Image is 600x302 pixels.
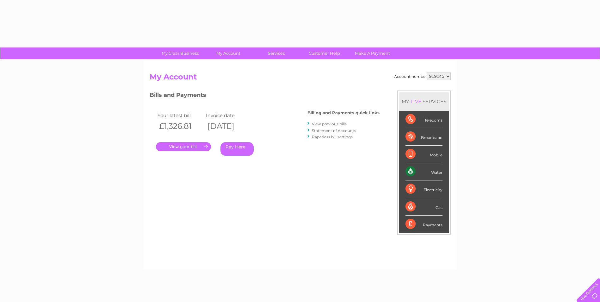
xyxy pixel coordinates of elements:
[150,72,451,85] h2: My Account
[156,120,205,133] th: £1,326.81
[150,91,380,102] h3: Bills and Payments
[312,122,347,126] a: View previous bills
[312,128,356,133] a: Statement of Accounts
[307,110,380,115] h4: Billing and Payments quick links
[405,180,442,198] div: Electricity
[346,47,399,59] a: Make A Payment
[156,111,205,120] td: Your latest bill
[405,128,442,146] div: Broadband
[405,146,442,163] div: Mobile
[405,216,442,233] div: Payments
[405,198,442,216] div: Gas
[312,135,353,139] a: Paperless bill settings
[156,142,211,151] a: .
[204,120,253,133] th: [DATE]
[399,92,449,110] div: MY SERVICES
[250,47,302,59] a: Services
[394,72,451,80] div: Account number
[204,111,253,120] td: Invoice date
[405,111,442,128] div: Telecoms
[220,142,254,156] a: Pay Here
[405,163,442,180] div: Water
[298,47,350,59] a: Customer Help
[154,47,206,59] a: My Clear Business
[202,47,254,59] a: My Account
[409,98,423,104] div: LIVE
